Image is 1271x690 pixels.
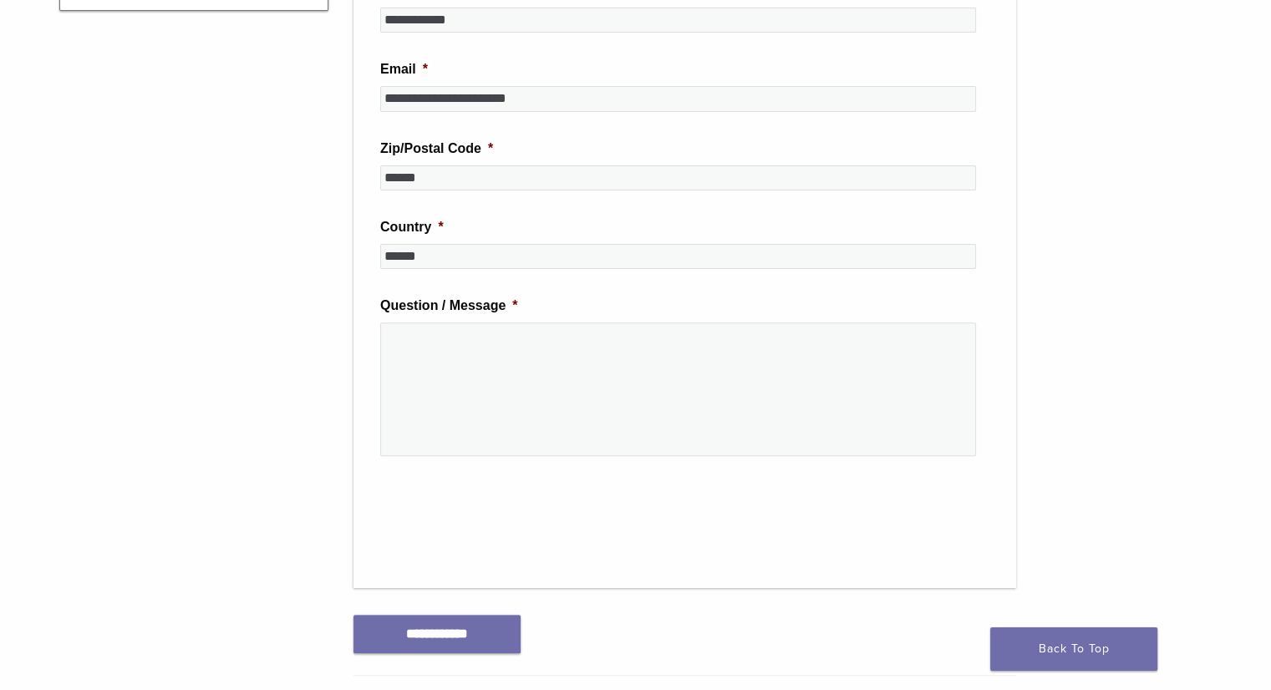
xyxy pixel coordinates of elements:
[380,483,634,548] iframe: reCAPTCHA
[990,627,1157,671] a: Back To Top
[380,61,428,79] label: Email
[380,297,518,315] label: Question / Message
[380,140,493,158] label: Zip/Postal Code
[380,219,444,236] label: Country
